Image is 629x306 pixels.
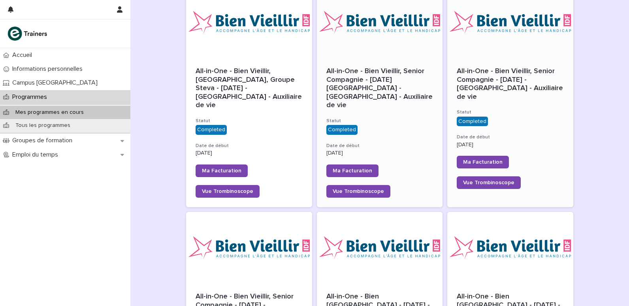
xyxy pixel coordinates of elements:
[196,150,303,157] p: [DATE]
[196,185,260,198] a: Vue Trombinoscope
[457,176,521,189] a: Vue Trombinoscope
[333,189,384,194] span: Vue Trombinoscope
[9,109,90,116] p: Mes programmes en cours
[196,68,304,109] span: All-in-One - Bien Vieillir, [GEOGRAPHIC_DATA], Groupe Steva - [DATE] - [GEOGRAPHIC_DATA] - Auxili...
[9,79,104,87] p: Campus [GEOGRAPHIC_DATA]
[196,125,227,135] div: Completed
[457,142,564,148] p: [DATE]
[457,117,488,127] div: Completed
[9,51,38,59] p: Accueil
[326,68,435,109] span: All-in-One - Bien Vieillir, Senior Compagnie - [DATE][GEOGRAPHIC_DATA] - [GEOGRAPHIC_DATA] - Auxi...
[196,164,248,177] a: Ma Facturation
[9,93,53,101] p: Programmes
[9,65,89,73] p: Informations personnelles
[457,68,565,100] span: All-in-One - Bien Vieillir, Senior Compagnie - [DATE] - [GEOGRAPHIC_DATA] - Auxiliaire de vie
[457,109,564,115] h3: Statut
[463,180,514,185] span: Vue Trombinoscope
[326,185,390,198] a: Vue Trombinoscope
[202,189,253,194] span: Vue Trombinoscope
[9,122,77,129] p: Tous les programmes
[202,168,241,174] span: Ma Facturation
[326,125,358,135] div: Completed
[333,168,372,174] span: Ma Facturation
[326,143,433,149] h3: Date de début
[457,156,509,168] a: Ma Facturation
[196,143,303,149] h3: Date de début
[463,159,503,165] span: Ma Facturation
[9,151,64,159] p: Emploi du temps
[9,137,79,144] p: Groupes de formation
[326,164,379,177] a: Ma Facturation
[326,150,433,157] p: [DATE]
[196,118,303,124] h3: Statut
[6,26,50,42] img: K0CqGN7SDeD6s4JG8KQk
[457,134,564,140] h3: Date de début
[326,118,433,124] h3: Statut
